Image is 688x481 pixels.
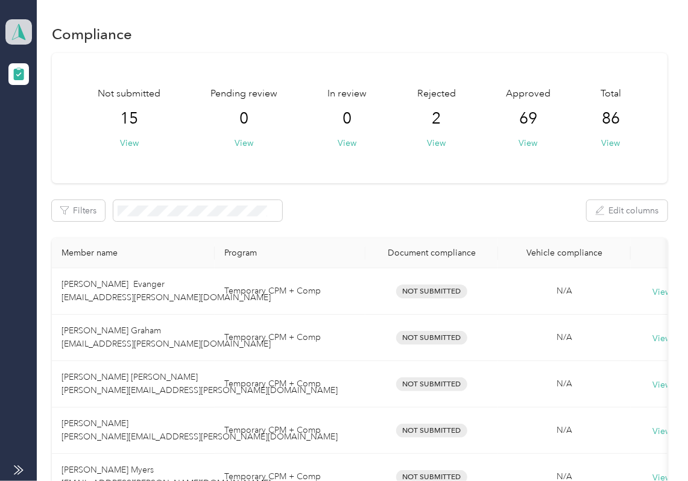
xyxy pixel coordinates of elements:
[52,200,105,221] button: Filters
[506,87,551,101] span: Approved
[62,279,271,303] span: [PERSON_NAME] Evanger [EMAIL_ADDRESS][PERSON_NAME][DOMAIN_NAME]
[396,331,467,345] span: Not Submitted
[519,137,537,149] button: View
[215,407,365,454] td: Temporary CPM + Comp
[62,372,338,395] span: [PERSON_NAME] [PERSON_NAME] [PERSON_NAME][EMAIL_ADDRESS][PERSON_NAME][DOMAIN_NAME]
[396,377,467,391] span: Not Submitted
[427,137,446,149] button: View
[121,109,139,128] span: 15
[343,109,352,128] span: 0
[557,286,572,296] span: N/A
[602,109,620,128] span: 86
[211,87,278,101] span: Pending review
[120,137,139,149] button: View
[328,87,367,101] span: In review
[235,137,254,149] button: View
[62,418,338,442] span: [PERSON_NAME] [PERSON_NAME][EMAIL_ADDRESS][PERSON_NAME][DOMAIN_NAME]
[52,28,132,40] h1: Compliance
[508,248,621,258] div: Vehicle compliance
[215,315,365,361] td: Temporary CPM + Comp
[432,109,441,128] span: 2
[519,109,537,128] span: 69
[587,200,667,221] button: Edit columns
[557,332,572,342] span: N/A
[557,379,572,389] span: N/A
[396,285,467,298] span: Not Submitted
[417,87,456,101] span: Rejected
[620,413,688,481] iframe: Everlance-gr Chat Button Frame
[601,137,620,149] button: View
[98,87,161,101] span: Not submitted
[396,424,467,438] span: Not Submitted
[240,109,249,128] span: 0
[215,238,365,268] th: Program
[215,361,365,407] td: Temporary CPM + Comp
[601,87,621,101] span: Total
[52,238,215,268] th: Member name
[215,268,365,315] td: Temporary CPM + Comp
[62,325,271,349] span: [PERSON_NAME] Graham [EMAIL_ADDRESS][PERSON_NAME][DOMAIN_NAME]
[338,137,357,149] button: View
[557,425,572,435] span: N/A
[375,248,488,258] div: Document compliance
